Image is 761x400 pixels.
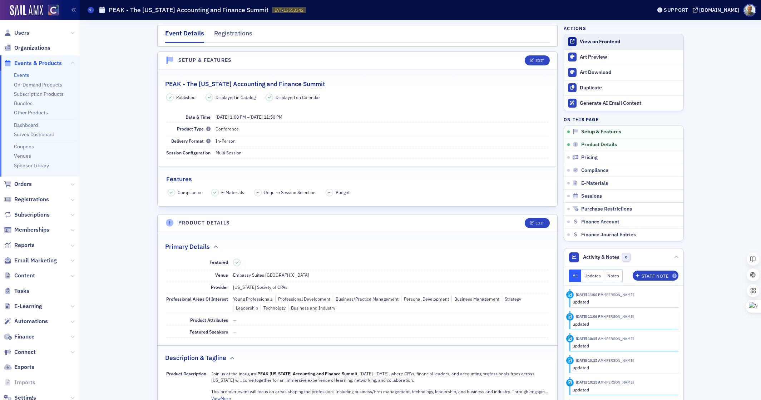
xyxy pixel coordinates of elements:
a: Users [4,29,29,37]
img: SailAMX [10,5,43,16]
span: E-Learning [14,302,42,310]
a: Finance [4,333,35,341]
a: Other Products [14,109,48,116]
a: Reports [4,241,35,249]
a: Organizations [4,44,50,52]
a: E-Learning [4,302,42,310]
a: Memberships [4,226,49,234]
a: Subscriptions [4,211,50,219]
a: View Homepage [43,5,59,17]
span: Events & Products [14,59,62,67]
span: Reports [14,241,35,249]
a: Tasks [4,287,29,295]
span: Orders [14,180,32,188]
a: Sponsor Library [14,162,49,169]
span: Exports [14,363,34,371]
a: Survey Dashboard [14,131,54,138]
span: Content [14,272,35,280]
a: Bundles [14,100,33,107]
img: SailAMX [48,5,59,16]
span: Subscriptions [14,211,50,219]
span: Tasks [14,287,29,295]
span: Email Marketing [14,257,57,265]
span: Memberships [14,226,49,234]
span: Users [14,29,29,37]
span: Organizations [14,44,50,52]
span: Connect [14,348,36,356]
span: Imports [14,379,35,386]
a: Dashboard [14,122,38,128]
a: Registrations [4,196,49,203]
a: Exports [4,363,34,371]
a: Events & Products [4,59,62,67]
a: Coupons [14,143,34,150]
a: Subscription Products [14,91,64,97]
a: Connect [4,348,36,356]
span: Automations [14,317,48,325]
a: Content [4,272,35,280]
a: Imports [4,379,35,386]
a: Email Marketing [4,257,57,265]
span: Finance [14,333,35,341]
a: Events [14,72,29,78]
a: Automations [4,317,48,325]
a: Venues [14,153,31,159]
a: Orders [4,180,32,188]
a: On-Demand Products [14,82,62,88]
span: Registrations [14,196,49,203]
